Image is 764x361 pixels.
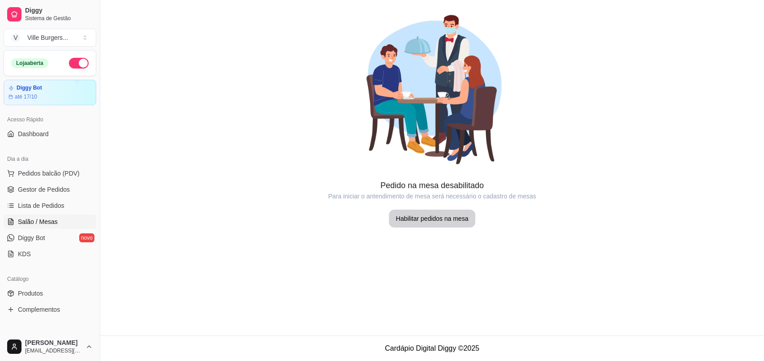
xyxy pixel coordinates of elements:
[11,33,20,42] span: V
[4,272,96,286] div: Catálogo
[25,347,82,354] span: [EMAIL_ADDRESS][DOMAIN_NAME]
[25,7,93,15] span: Diggy
[17,85,42,91] article: Diggy Bot
[18,169,80,178] span: Pedidos balcão (PDV)
[4,4,96,25] a: DiggySistema de Gestão
[18,233,45,242] span: Diggy Bot
[18,249,31,258] span: KDS
[18,201,64,210] span: Lista de Pedidos
[4,247,96,261] a: KDS
[4,152,96,166] div: Dia a dia
[389,210,476,228] button: Habilitar pedidos na mesa
[100,192,764,201] article: Para iniciar o antendimento de mesa será necessário o cadastro de mesas
[4,231,96,245] a: Diggy Botnovo
[4,80,96,105] a: Diggy Botaté 17/10
[18,289,43,298] span: Produtos
[18,185,70,194] span: Gestor de Pedidos
[4,198,96,213] a: Lista de Pedidos
[100,179,764,192] article: Pedido na mesa desabilitado
[4,182,96,197] a: Gestor de Pedidos
[18,129,49,138] span: Dashboard
[25,15,93,22] span: Sistema de Gestão
[11,58,48,68] div: Loja aberta
[4,336,96,357] button: [PERSON_NAME][EMAIL_ADDRESS][DOMAIN_NAME]
[69,58,89,69] button: Alterar Status
[4,286,96,301] a: Produtos
[4,127,96,141] a: Dashboard
[18,217,58,226] span: Salão / Mesas
[4,29,96,47] button: Select a team
[4,215,96,229] a: Salão / Mesas
[4,302,96,317] a: Complementos
[4,166,96,180] button: Pedidos balcão (PDV)
[4,112,96,127] div: Acesso Rápido
[100,335,764,361] footer: Cardápio Digital Diggy © 2025
[15,93,37,100] article: até 17/10
[18,305,60,314] span: Complementos
[7,331,31,338] span: Relatórios
[27,33,68,42] div: Ville Burgers ...
[25,339,82,347] span: [PERSON_NAME]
